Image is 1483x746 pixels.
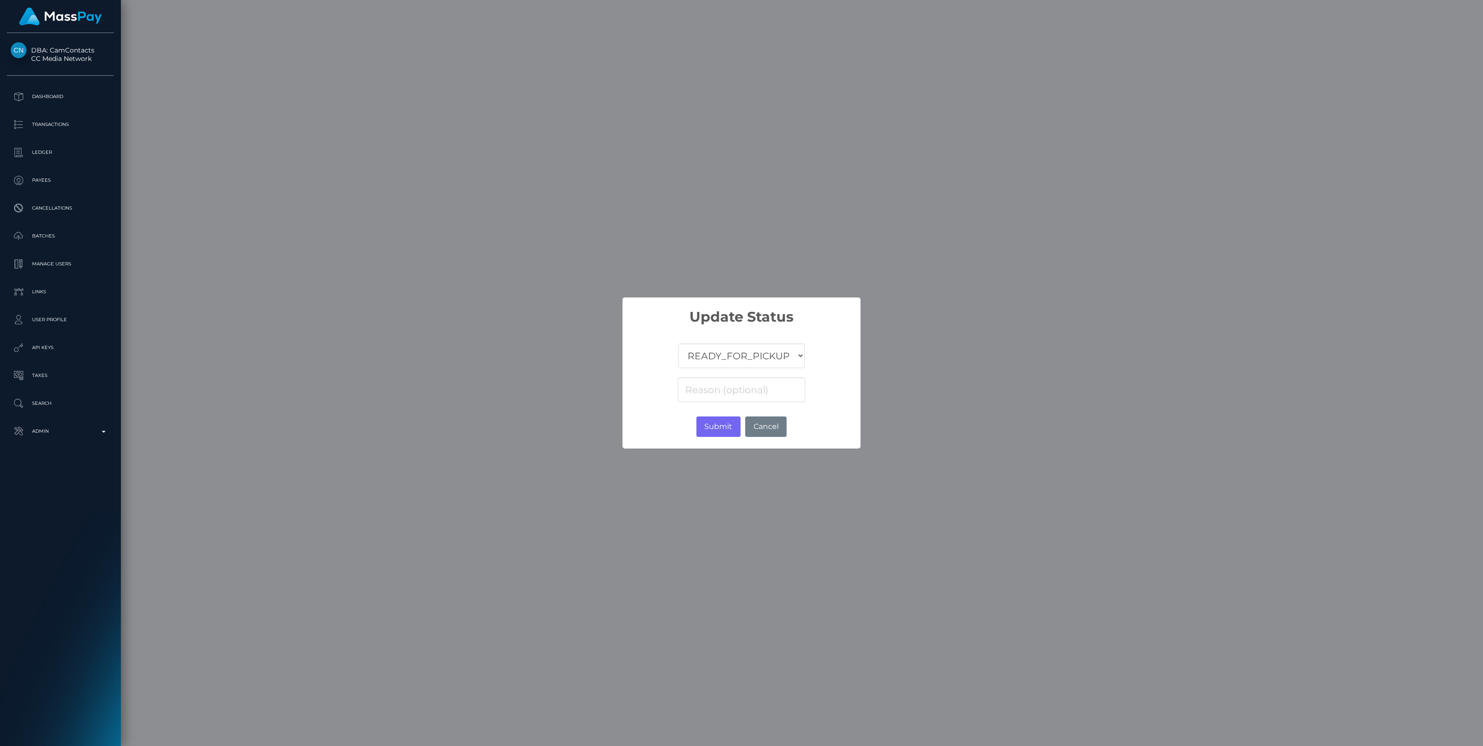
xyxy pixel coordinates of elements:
[11,201,110,215] p: Cancellations
[11,313,110,327] p: User Profile
[11,229,110,243] p: Batches
[11,145,110,159] p: Ledger
[11,257,110,271] p: Manage Users
[11,285,110,299] p: Links
[11,42,26,58] img: CC Media Network
[11,396,110,410] p: Search
[678,377,805,402] input: Reason (optional)
[622,297,861,325] h2: Update Status
[11,341,110,355] p: API Keys
[11,173,110,187] p: Payees
[7,46,114,63] span: DBA: CamContacts CC Media Network
[745,416,787,437] button: Cancel
[11,118,110,132] p: Transactions
[11,90,110,104] p: Dashboard
[11,424,110,438] p: Admin
[11,369,110,383] p: Taxes
[19,7,102,26] img: MassPay Logo
[696,416,741,437] button: Submit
